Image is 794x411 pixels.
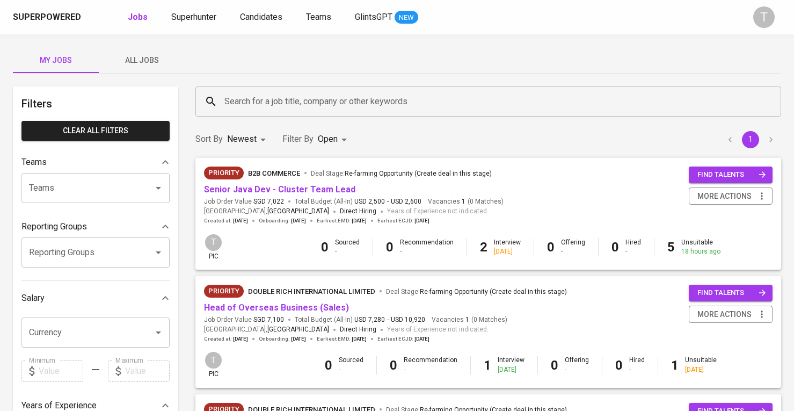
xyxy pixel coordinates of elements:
[291,217,306,225] span: [DATE]
[253,315,284,325] span: SGD 7,100
[204,206,329,217] span: [GEOGRAPHIC_DATA] ,
[387,206,489,217] span: Years of Experience not indicated.
[240,12,282,22] span: Candidates
[335,238,360,256] div: Sourced
[39,360,83,382] input: Value
[259,335,306,343] span: Onboarding :
[685,356,717,374] div: Unsuitable
[204,184,355,194] a: Senior Java Dev - Cluster Team Lead
[204,315,284,325] span: Job Order Value
[667,240,675,255] b: 5
[387,315,389,325] span: -
[625,238,641,256] div: Hired
[21,121,170,141] button: Clear All filters
[248,287,375,295] span: Double Rich International Limited
[233,335,248,343] span: [DATE]
[21,287,170,309] div: Salary
[128,11,150,24] a: Jobs
[480,240,487,255] b: 2
[171,11,218,24] a: Superhunter
[317,217,367,225] span: Earliest EMD :
[306,12,331,22] span: Teams
[151,245,166,260] button: Open
[248,169,300,177] span: B2B Commerce
[547,240,555,255] b: 0
[318,134,338,144] span: Open
[391,197,421,206] span: USD 2,600
[414,217,429,225] span: [DATE]
[354,197,385,206] span: USD 2,500
[339,365,363,374] div: -
[325,358,332,373] b: 0
[386,288,567,295] span: Deal Stage :
[345,170,492,177] span: Re-farming Opportunity (Create deal in this stage)
[204,168,244,178] span: Priority
[611,240,619,255] b: 0
[498,365,525,374] div: [DATE]
[318,129,351,149] div: Open
[697,308,752,321] span: more actions
[400,247,454,256] div: -
[625,247,641,256] div: -
[464,315,469,325] span: 1
[386,240,394,255] b: 0
[21,95,170,112] h6: Filters
[83,9,98,25] img: app logo
[171,12,216,22] span: Superhunter
[19,54,92,67] span: My Jobs
[404,365,457,374] div: -
[227,129,269,149] div: Newest
[681,247,720,256] div: 18 hours ago
[282,133,314,146] p: Filter By
[204,351,223,370] div: T
[377,335,429,343] span: Earliest ECJD :
[420,288,567,295] span: Re-farming Opportunity (Create deal in this stage)
[498,356,525,374] div: Interview
[689,285,773,301] button: find talents
[689,167,773,183] button: find talents
[432,315,507,325] span: Vacancies ( 0 Matches )
[561,247,585,256] div: -
[355,11,418,24] a: GlintsGPT NEW
[395,12,418,23] span: NEW
[253,197,284,206] span: SGD 7,022
[204,302,349,313] a: Head of Overseas Business (Sales)
[204,167,244,179] div: New Job received from Demand Team
[204,286,244,297] span: Priority
[125,360,170,382] input: Value
[720,131,781,148] nav: pagination navigation
[204,233,223,261] div: pic
[335,247,360,256] div: -
[681,238,720,256] div: Unsuitable
[21,216,170,237] div: Reporting Groups
[400,238,454,256] div: Recommendation
[204,197,284,206] span: Job Order Value
[753,6,775,28] div: T
[354,315,385,325] span: USD 7,280
[128,12,148,22] b: Jobs
[306,11,333,24] a: Teams
[233,217,248,225] span: [DATE]
[267,325,329,335] span: [GEOGRAPHIC_DATA]
[340,326,376,333] span: Direct Hiring
[151,181,166,196] button: Open
[551,358,558,373] b: 0
[565,365,589,374] div: -
[204,233,223,252] div: T
[317,335,367,343] span: Earliest EMD :
[689,188,773,205] button: more actions
[30,124,161,138] span: Clear All filters
[21,156,47,169] p: Teams
[195,133,223,146] p: Sort By
[295,197,421,206] span: Total Budget (All-In)
[689,306,773,323] button: more actions
[629,356,645,374] div: Hired
[204,351,223,379] div: pic
[240,11,285,24] a: Candidates
[204,335,248,343] span: Created at :
[629,365,645,374] div: -
[685,365,717,374] div: [DATE]
[494,247,521,256] div: [DATE]
[340,207,376,215] span: Direct Hiring
[387,325,489,335] span: Years of Experience not indicated.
